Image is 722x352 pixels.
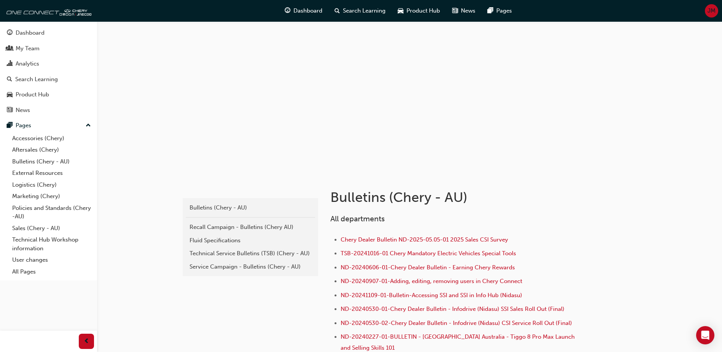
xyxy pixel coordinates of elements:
[9,234,94,254] a: Technical Hub Workshop information
[7,91,13,98] span: car-icon
[330,214,385,223] span: All departments
[3,42,94,56] a: My Team
[186,201,315,214] a: Bulletins (Chery - AU)
[86,121,91,131] span: up-icon
[9,167,94,179] a: External Resources
[186,260,315,274] a: Service Campaign - Bulletins (Chery - AU)
[3,103,94,117] a: News
[328,3,392,19] a: search-iconSearch Learning
[9,190,94,202] a: Marketing (Chery)
[7,45,13,52] span: people-icon
[16,59,39,68] div: Analytics
[461,6,475,15] span: News
[406,6,440,15] span: Product Hub
[9,202,94,222] a: Policies and Standards (Chery -AU)
[186,247,315,260] a: Technical Service Bulletins (TSB) (Chery - AU)
[341,306,564,312] a: ND-20240530-01-Chery Dealer Bulletin - Infodrive (Nidasu) SSI Sales Roll Out (Final)
[9,254,94,266] a: User changes
[9,222,94,234] a: Sales (Chery - AU)
[392,3,446,19] a: car-iconProduct Hub
[15,75,58,84] div: Search Learning
[9,266,94,278] a: All Pages
[9,144,94,156] a: Aftersales (Chery)
[9,179,94,191] a: Logistics (Chery)
[16,121,31,130] div: Pages
[3,26,94,40] a: Dashboard
[16,29,45,37] div: Dashboard
[696,326,714,344] div: Open Intercom Messenger
[190,262,311,271] div: Service Campaign - Bulletins (Chery - AU)
[341,236,508,243] a: Chery Dealer Bulletin ND-2025-05.05-01 2025 Sales CSI Survey
[330,189,580,206] h1: Bulletins (Chery - AU)
[190,203,311,212] div: Bulletins (Chery - AU)
[335,6,340,16] span: search-icon
[341,250,516,257] a: TSB-20241016-01 Chery Mandatory Electric Vehicles Special Tools
[7,76,12,83] span: search-icon
[481,3,518,19] a: pages-iconPages
[3,118,94,133] button: Pages
[190,249,311,258] div: Technical Service Bulletins (TSB) (Chery - AU)
[341,333,576,351] a: ND-20240227-01-BULLETIN - [GEOGRAPHIC_DATA] Australia - Tiggo 8 Pro Max Launch and Selling Skills...
[7,107,13,114] span: news-icon
[9,133,94,144] a: Accessories (Chery)
[4,3,91,18] img: oneconnect
[186,234,315,247] a: Fluid Specifications
[190,236,311,245] div: Fluid Specifications
[293,6,322,15] span: Dashboard
[16,44,40,53] div: My Team
[3,57,94,71] a: Analytics
[341,278,522,285] a: ND-20240907-01-Adding, editing, removing users in Chery Connect
[452,6,458,16] span: news-icon
[7,122,13,129] span: pages-icon
[16,90,49,99] div: Product Hub
[3,72,94,86] a: Search Learning
[708,6,716,15] span: JM
[488,6,493,16] span: pages-icon
[7,30,13,37] span: guage-icon
[190,223,311,232] div: Recall Campaign - Bulletins (Chery AU)
[341,264,515,271] a: ND-20240606-01-Chery Dealer Bulletin - Earning Chery Rewards
[343,6,386,15] span: Search Learning
[3,88,94,102] a: Product Hub
[279,3,328,19] a: guage-iconDashboard
[341,320,572,326] a: ND-20240530-02-Chery Dealer Bulletin - Infodrive (Nidasu) CSI Service Roll Out (Final)
[7,61,13,67] span: chart-icon
[9,156,94,168] a: Bulletins (Chery - AU)
[186,221,315,234] a: Recall Campaign - Bulletins (Chery AU)
[285,6,290,16] span: guage-icon
[341,292,522,299] a: ND-20241109-01-Bulletin-Accessing SSI and SSI in Info Hub (Nidasu)
[398,6,403,16] span: car-icon
[705,4,718,18] button: JM
[446,3,481,19] a: news-iconNews
[16,106,30,115] div: News
[84,337,89,346] span: prev-icon
[3,24,94,118] button: DashboardMy TeamAnalyticsSearch LearningProduct HubNews
[496,6,512,15] span: Pages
